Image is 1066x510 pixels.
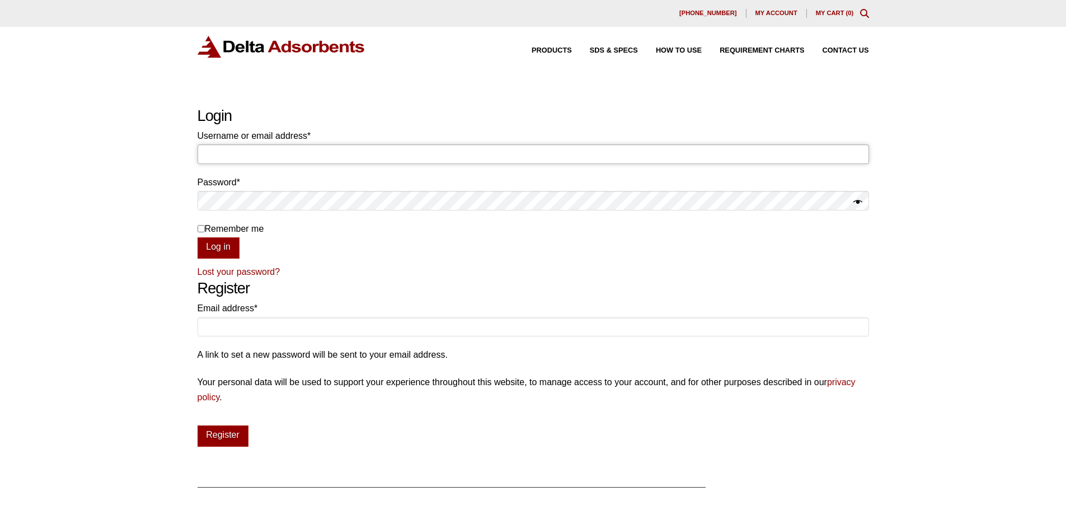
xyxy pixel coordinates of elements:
[198,225,205,232] input: Remember me
[860,9,869,18] div: Toggle Modal Content
[205,224,264,233] span: Remember me
[670,9,746,18] a: [PHONE_NUMBER]
[755,10,797,16] span: My account
[638,47,702,54] a: How to Use
[198,301,869,316] label: Email address
[198,36,365,58] img: Delta Adsorbents
[720,47,804,54] span: Requirement Charts
[572,47,638,54] a: SDS & SPECS
[198,267,280,277] a: Lost your password?
[198,237,240,259] button: Log in
[198,128,869,143] label: Username or email address
[198,175,869,190] label: Password
[853,195,862,210] button: Show password
[805,47,869,54] a: Contact Us
[198,279,869,298] h2: Register
[198,347,869,362] p: A link to set a new password will be sent to your email address.
[590,47,638,54] span: SDS & SPECS
[198,425,248,447] button: Register
[848,10,851,16] span: 0
[702,47,804,54] a: Requirement Charts
[816,10,854,16] a: My Cart (0)
[656,47,702,54] span: How to Use
[746,9,807,18] a: My account
[532,47,572,54] span: Products
[514,47,572,54] a: Products
[198,377,856,402] a: privacy policy
[198,107,869,125] h2: Login
[198,375,869,405] p: Your personal data will be used to support your experience throughout this website, to manage acc...
[679,10,737,16] span: [PHONE_NUMBER]
[823,47,869,54] span: Contact Us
